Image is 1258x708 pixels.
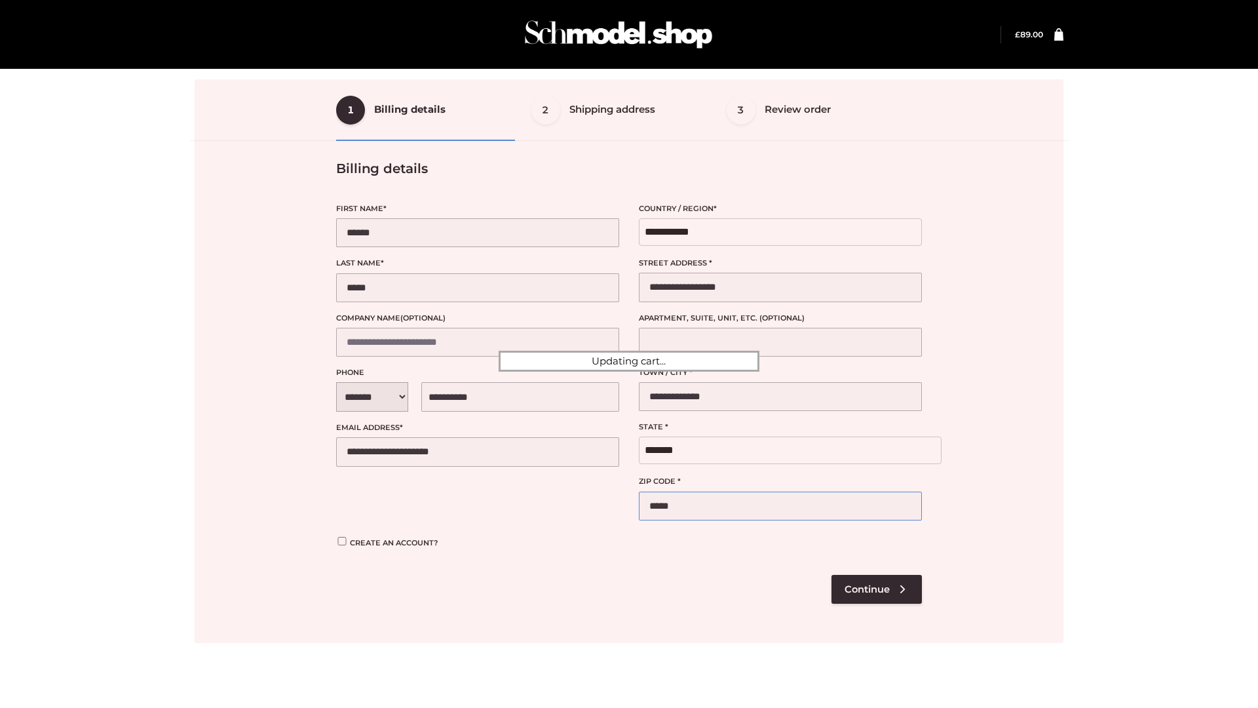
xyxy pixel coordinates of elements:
bdi: 89.00 [1015,29,1043,39]
span: £ [1015,29,1020,39]
a: £89.00 [1015,29,1043,39]
img: Schmodel Admin 964 [520,9,717,60]
div: Updating cart... [499,351,759,372]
